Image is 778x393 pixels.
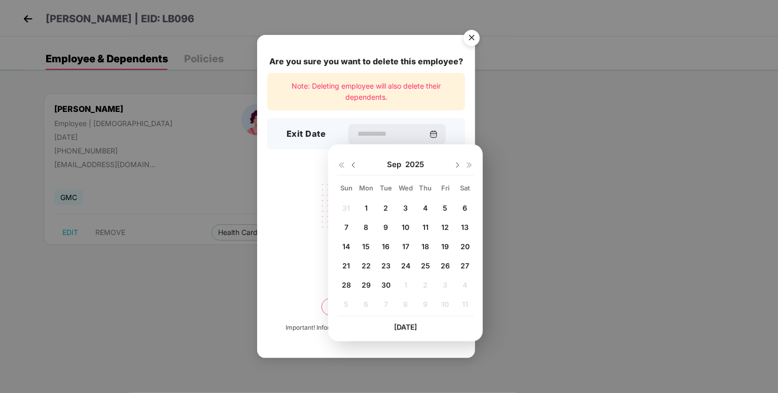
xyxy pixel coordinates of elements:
span: 29 [362,281,371,289]
span: 2025 [405,160,424,170]
span: 1 [365,204,368,212]
span: [DATE] [394,323,417,331]
span: 13 [461,223,469,231]
div: Sat [456,183,474,192]
button: Close [457,25,485,53]
img: svg+xml;base64,PHN2ZyB4bWxucz0iaHR0cDovL3d3dy53My5vcmcvMjAwMC9zdmciIHdpZHRoPSI1NiIgaGVpZ2h0PSI1Ni... [457,25,486,54]
div: Thu [416,183,434,192]
span: 4 [423,204,428,212]
div: Fri [436,183,454,192]
span: 14 [342,242,350,251]
img: svg+xml;base64,PHN2ZyBpZD0iQ2FsZW5kYXItMzJ4MzIiIHhtbG5zPSJodHRwOi8vd3d3LnczLm9yZy8yMDAwL3N2ZyIgd2... [430,130,438,138]
span: 30 [381,281,391,289]
div: Are you sure you want to delete this employee? [267,55,465,68]
h3: Exit Date [287,128,326,141]
span: 15 [362,242,370,251]
img: svg+xml;base64,PHN2ZyB4bWxucz0iaHR0cDovL3d3dy53My5vcmcvMjAwMC9zdmciIHdpZHRoPSIxNiIgaGVpZ2h0PSIxNi... [466,161,474,169]
span: 18 [421,242,429,251]
span: 10 [402,223,409,231]
img: svg+xml;base64,PHN2ZyBpZD0iRHJvcGRvd24tMzJ4MzIiIHhtbG5zPSJodHRwOi8vd3d3LnczLm9yZy8yMDAwL3N2ZyIgd2... [349,161,358,169]
span: 24 [401,261,410,270]
span: 22 [362,261,371,270]
span: 27 [461,261,469,270]
div: Note: Deleting employee will also delete their dependents. [267,73,465,111]
div: Mon [357,183,375,192]
span: 17 [402,242,409,251]
div: Tue [377,183,395,192]
span: 8 [364,223,368,231]
span: 2 [383,204,388,212]
span: 16 [382,242,390,251]
img: svg+xml;base64,PHN2ZyBpZD0iRHJvcGRvd24tMzJ4MzIiIHhtbG5zPSJodHRwOi8vd3d3LnczLm9yZy8yMDAwL3N2ZyIgd2... [453,161,462,169]
span: 9 [383,223,388,231]
img: svg+xml;base64,PHN2ZyB4bWxucz0iaHR0cDovL3d3dy53My5vcmcvMjAwMC9zdmciIHdpZHRoPSIxNiIgaGVpZ2h0PSIxNi... [337,161,345,169]
span: 28 [342,281,351,289]
span: 25 [421,261,430,270]
span: 3 [403,204,408,212]
span: 11 [422,223,429,231]
div: Sun [337,183,355,192]
img: svg+xml;base64,PHN2ZyB4bWxucz0iaHR0cDovL3d3dy53My5vcmcvMjAwMC9zdmciIHdpZHRoPSIyMjQiIGhlaWdodD0iMT... [309,178,423,257]
span: 5 [443,204,447,212]
button: Delete permanently [322,298,411,316]
span: 20 [461,242,470,251]
span: 7 [344,223,348,231]
div: Important! Information once deleted, can’t be recovered. [286,323,447,333]
span: 12 [441,223,449,231]
span: 21 [342,261,350,270]
span: 23 [381,261,391,270]
span: 19 [441,242,449,251]
span: 6 [463,204,467,212]
span: 26 [441,261,450,270]
div: Wed [397,183,414,192]
span: Sep [387,160,405,170]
